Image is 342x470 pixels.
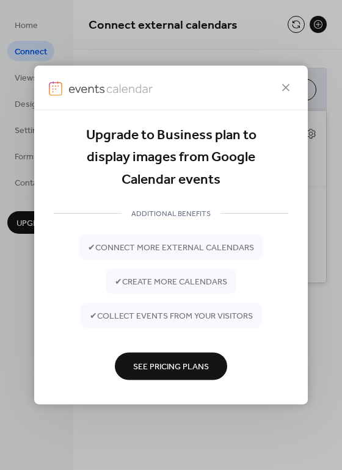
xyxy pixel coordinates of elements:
[68,81,153,96] img: logo-type
[115,276,227,289] span: ✔ create more calendars
[90,310,253,323] span: ✔ collect events from your visitors
[133,361,209,374] span: See Pricing Plans
[122,208,220,220] span: ADDITIONAL BENEFITS
[54,125,288,191] div: Upgrade to Business plan to display images from Google Calendar events
[88,242,254,255] span: ✔ connect more external calendars
[115,353,227,380] button: See Pricing Plans
[49,81,62,96] img: logo-icon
